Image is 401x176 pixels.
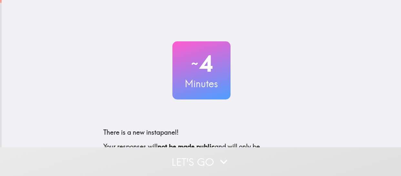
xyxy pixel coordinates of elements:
h3: Minutes [172,77,231,90]
span: There is a new instapanel! [103,128,179,136]
p: Your responses will and will only be confidentially shared with our clients. We'll need your emai... [103,142,300,169]
b: not be made public [158,142,215,150]
span: ~ [190,54,199,73]
h2: 4 [172,50,231,77]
